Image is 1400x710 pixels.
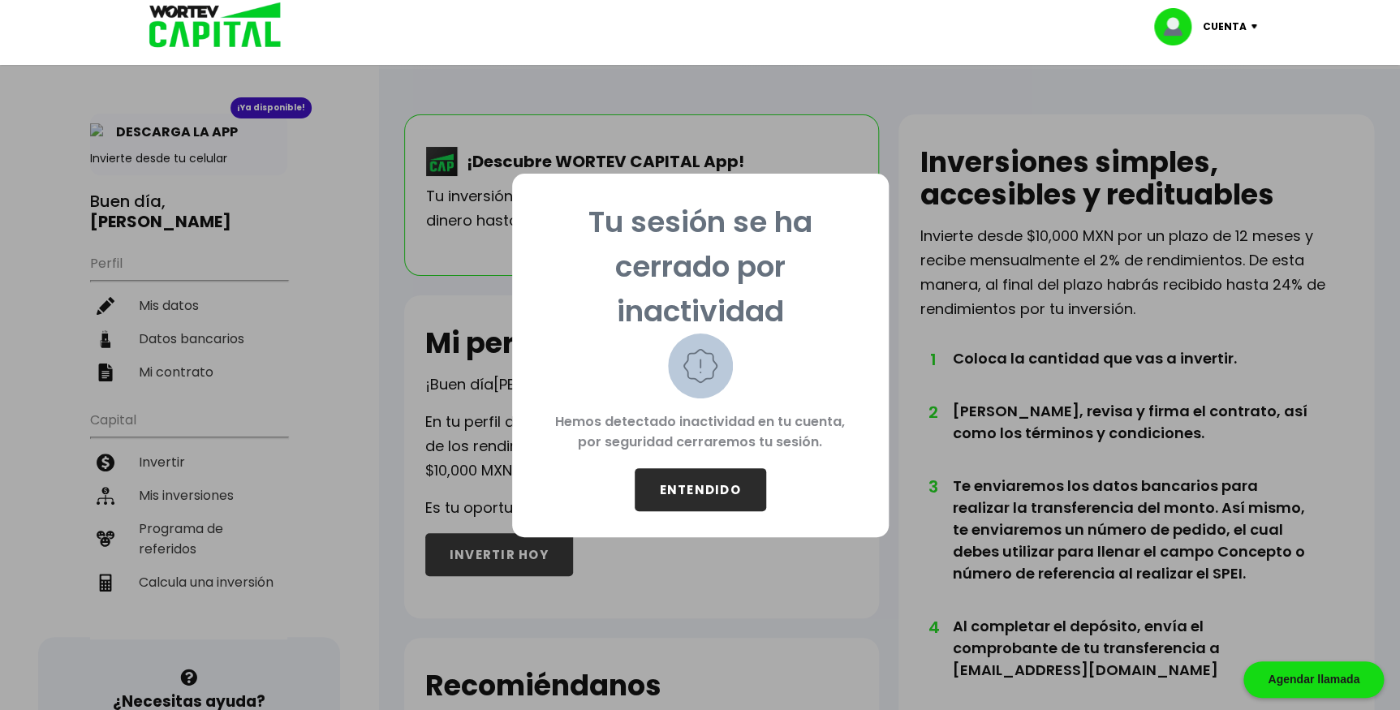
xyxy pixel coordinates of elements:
[635,468,766,511] button: ENTENDIDO
[1203,15,1247,39] p: Cuenta
[1154,8,1203,45] img: profile-image
[1247,24,1269,29] img: icon-down
[538,200,863,333] p: Tu sesión se ha cerrado por inactividad
[668,333,733,398] img: warning
[538,398,863,468] p: Hemos detectado inactividad en tu cuenta, por seguridad cerraremos tu sesión.
[1243,661,1384,698] div: Agendar llamada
